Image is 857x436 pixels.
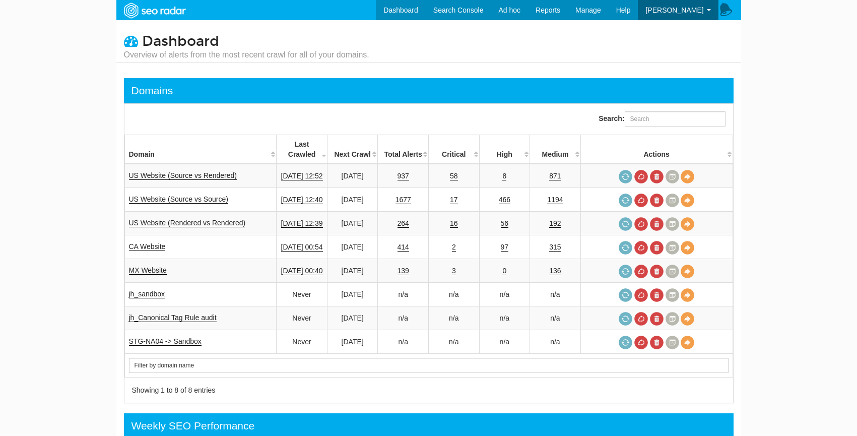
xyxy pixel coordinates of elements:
a: US Website (Source vs Source) [129,195,228,204]
td: n/a [378,306,429,330]
div: Showing 1 to 8 of 8 entries [132,385,416,395]
a: Crawl History [666,265,679,278]
a: View Domain Overview [681,241,694,255]
a: Crawl History [666,241,679,255]
a: 58 [450,172,458,180]
th: Medium: activate to sort column descending [530,135,581,164]
a: View Domain Overview [681,288,694,302]
div: Weekly SEO Performance [131,418,255,433]
a: Request a crawl [619,170,632,183]
a: Delete most recent audit [650,312,664,326]
a: Cancel in-progress audit [634,265,648,278]
input: Search: [625,111,726,127]
a: 2 [452,243,456,252]
a: Request a crawl [619,194,632,207]
a: 139 [398,267,409,275]
span: Search Console [433,6,484,14]
td: n/a [479,330,530,354]
input: Search [129,358,729,373]
a: [DATE] 00:54 [281,243,323,252]
td: Never [277,330,327,354]
a: Cancel in-progress audit [634,288,648,302]
a: MX Website [129,266,167,275]
a: 97 [501,243,509,252]
a: STG-NA04 -> Sandbox [129,337,202,346]
a: [DATE] 12:39 [281,219,323,228]
a: Crawl History [666,312,679,326]
th: Domain: activate to sort column ascending [124,135,277,164]
a: 17 [450,196,458,204]
td: [DATE] [327,188,378,212]
a: Crawl History [666,217,679,231]
td: n/a [428,283,479,306]
span: Dashboard [142,33,219,50]
td: [DATE] [327,283,378,306]
a: Delete most recent audit [650,241,664,255]
a: Crawl History [666,288,679,302]
a: Cancel in-progress audit [634,194,648,207]
a: 871 [549,172,561,180]
th: High: activate to sort column descending [479,135,530,164]
a: 1194 [547,196,563,204]
td: [DATE] [327,212,378,235]
a: Request a crawl [619,217,632,231]
a: CA Website [129,242,166,251]
td: Never [277,306,327,330]
a: 8 [502,172,506,180]
a: 466 [499,196,510,204]
td: n/a [479,283,530,306]
a: Crawl History [666,194,679,207]
a: Cancel in-progress audit [634,336,648,349]
a: View Domain Overview [681,217,694,231]
td: [DATE] [327,330,378,354]
th: Actions: activate to sort column ascending [580,135,733,164]
td: n/a [479,306,530,330]
td: Never [277,283,327,306]
a: Delete most recent audit [650,336,664,349]
td: n/a [530,283,581,306]
td: n/a [378,330,429,354]
a: 56 [501,219,509,228]
a: Delete most recent audit [650,217,664,231]
th: Last Crawled: activate to sort column ascending [277,135,327,164]
a: 414 [398,243,409,252]
a: [DATE] 12:52 [281,172,323,180]
th: Total Alerts: activate to sort column descending [378,135,429,164]
i:  [124,34,138,48]
a: US Website (Rendered vs Rendered) [129,219,246,227]
a: Cancel in-progress audit [634,312,648,326]
a: Request a crawl [619,241,632,255]
span: Help [616,6,631,14]
a: 264 [398,219,409,228]
td: [DATE] [327,235,378,259]
a: 937 [398,172,409,180]
a: 1677 [395,196,411,204]
td: n/a [530,330,581,354]
a: 3 [452,267,456,275]
a: 192 [549,219,561,228]
td: [DATE] [327,164,378,188]
a: Crawl History [666,336,679,349]
a: View Domain Overview [681,170,694,183]
td: [DATE] [327,259,378,283]
span: Request a crawl [619,312,632,326]
th: Next Crawl: activate to sort column descending [327,135,378,164]
div: Domains [131,83,173,98]
a: [DATE] 00:40 [281,267,323,275]
a: jh_sandbox [129,290,165,298]
a: Cancel in-progress audit [634,217,648,231]
a: US Website (Source vs Rendered) [129,171,237,180]
a: Delete most recent audit [650,170,664,183]
a: View Domain Overview [681,194,694,207]
img: SEORadar [120,2,189,20]
a: Delete most recent audit [650,265,664,278]
th: Critical: activate to sort column descending [428,135,479,164]
a: Cancel in-progress audit [634,170,648,183]
td: n/a [378,283,429,306]
span: Ad hoc [498,6,520,14]
td: n/a [428,330,479,354]
td: n/a [530,306,581,330]
a: 0 [502,267,506,275]
a: View Domain Overview [681,265,694,278]
span: Manage [575,6,601,14]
